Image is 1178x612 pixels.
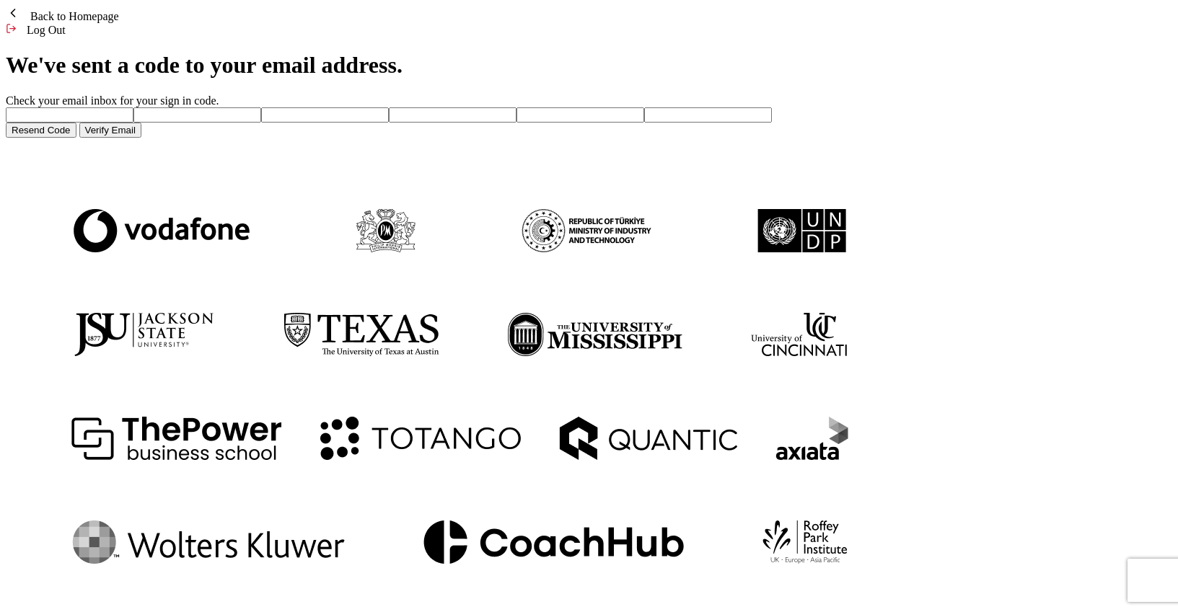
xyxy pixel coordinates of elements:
span: Verify Email [85,125,136,136]
h1: We've sent a code to your email address. [6,52,1172,79]
span: Check your email inbox for your sign in code. [6,94,219,107]
button: Verify Email [79,123,141,138]
span: Log Out [27,24,66,36]
button: Resend Code [6,123,76,138]
span: Back to Homepage [30,10,119,22]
